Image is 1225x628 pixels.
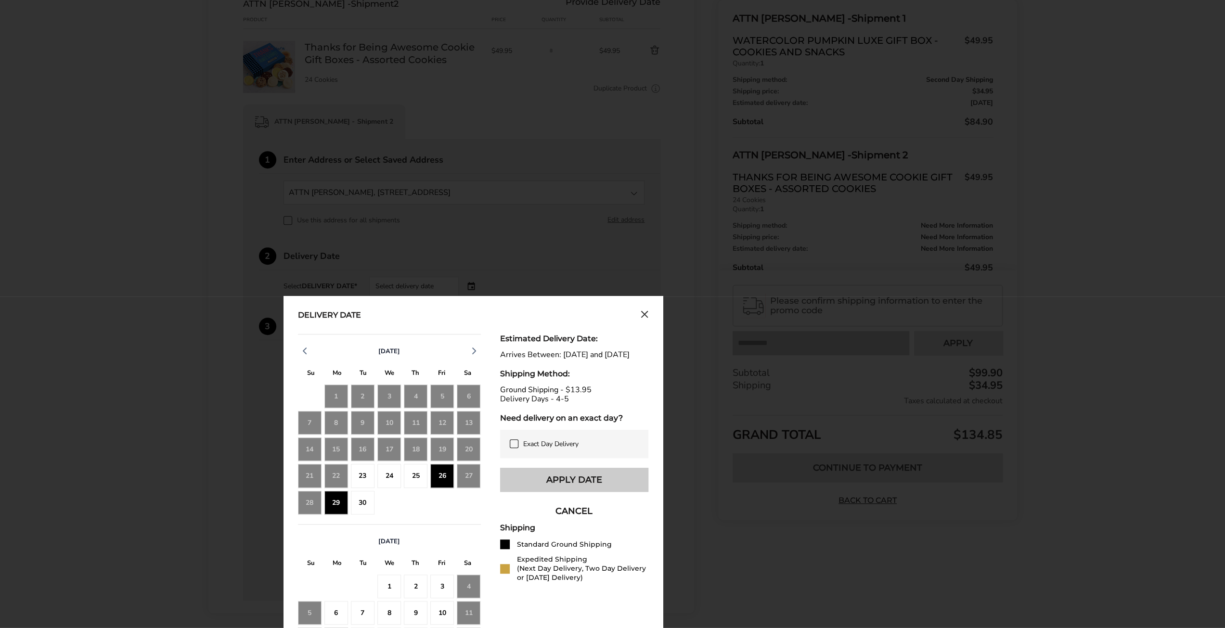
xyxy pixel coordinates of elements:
[402,557,428,572] div: T
[378,347,400,356] span: [DATE]
[376,367,402,382] div: W
[454,367,480,382] div: S
[500,369,648,378] div: Shipping Method:
[500,523,648,532] div: Shipping
[517,540,612,549] div: Standard Ground Shipping
[641,310,648,321] button: Close calendar
[500,350,648,359] div: Arrives Between: [DATE] and [DATE]
[500,468,648,492] button: Apply Date
[454,557,480,572] div: S
[350,367,376,382] div: T
[324,557,350,572] div: M
[376,557,402,572] div: W
[324,367,350,382] div: M
[500,499,648,523] button: CANCEL
[428,367,454,382] div: F
[500,334,648,343] div: Estimated Delivery Date:
[298,310,361,321] div: Delivery Date
[402,367,428,382] div: T
[500,385,648,404] div: Ground Shipping - $13.95 Delivery Days - 4-5
[350,557,376,572] div: T
[500,413,648,423] div: Need delivery on an exact day?
[374,347,404,356] button: [DATE]
[517,555,648,582] div: Expedited Shipping (Next Day Delivery, Two Day Delivery or [DATE] Delivery)
[298,367,324,382] div: S
[523,439,579,449] span: Exact Day Delivery
[428,557,454,572] div: F
[378,537,400,546] span: [DATE]
[298,557,324,572] div: S
[374,537,404,546] button: [DATE]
